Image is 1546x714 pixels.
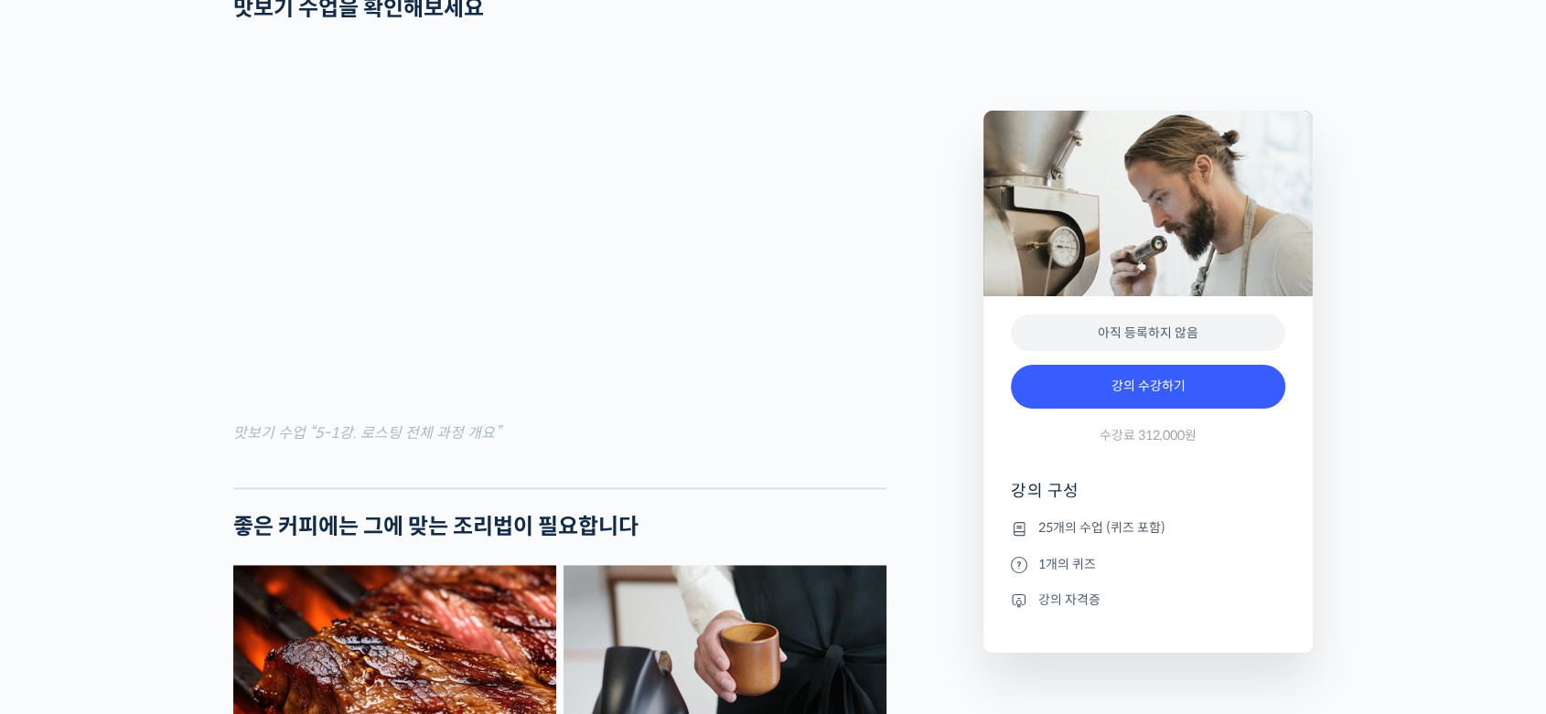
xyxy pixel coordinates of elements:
span: 수강료 312,000원 [1100,427,1197,444]
li: 강의 자격증 [1011,589,1285,611]
div: 아직 등록하지 않음 [1011,314,1285,352]
strong: 좋은 커피에는 그에 맞는 조리법이 필요합니다 [233,513,639,540]
a: 홈 [5,562,121,608]
a: 설정 [236,562,351,608]
span: 대화 [167,591,189,605]
span: 홈 [58,590,69,604]
mark: 맛보기 수업 “5-1강. 로스팅 전체 과정 개요” [233,423,500,442]
h4: 강의 구성 [1011,480,1285,517]
a: 강의 수강하기 [1011,365,1285,409]
a: 대화 [121,562,236,608]
li: 1개의 퀴즈 [1011,553,1285,575]
span: 설정 [283,590,305,604]
li: 25개의 수업 (퀴즈 포함) [1011,517,1285,539]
